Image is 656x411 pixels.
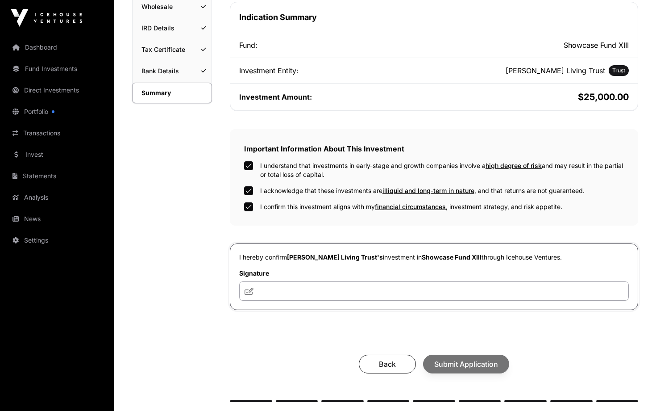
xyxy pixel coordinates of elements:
a: IRD Details [133,18,212,38]
h2: Important Information About This Investment [244,143,624,154]
a: Bank Details [133,61,212,81]
span: illiquid and long-term in nature [382,187,474,194]
a: Dashboard [7,38,107,57]
a: Settings [7,231,107,250]
label: Signature [239,269,629,278]
iframe: Chat Widget [611,368,656,411]
span: Investment Amount: [239,92,312,101]
button: Back [359,355,416,373]
a: Portfolio [7,102,107,122]
a: Fund Investments [7,59,107,79]
h2: $25,000.00 [436,91,629,103]
span: Back [370,359,405,369]
img: Icehouse Ventures Logo [11,9,82,27]
a: Statements [7,166,107,186]
a: Tax Certificate [133,40,212,59]
div: Investment Entity: [239,65,432,76]
div: Fund: [239,40,432,50]
a: News [7,209,107,229]
h1: Indication Summary [239,11,629,24]
label: I understand that investments in early-stage and growth companies involve a and may result in the... [260,161,624,179]
p: I hereby confirm investment in through Icehouse Ventures. [239,253,629,262]
a: Direct Investments [7,80,107,100]
span: Showcase Fund XIII [422,253,482,261]
h2: Showcase Fund XIII [436,40,629,50]
label: I confirm this investment aligns with my , investment strategy, and risk appetite. [260,202,562,211]
a: Transactions [7,123,107,143]
span: high degree of risk [486,162,542,169]
h2: [PERSON_NAME] Living Trust [506,65,605,76]
a: Summary [132,83,212,103]
span: [PERSON_NAME] Living Trust's [287,253,383,261]
a: Analysis [7,188,107,207]
span: Trust [612,67,625,74]
a: Invest [7,145,107,164]
label: I acknowledge that these investments are , and that returns are not guaranteed. [260,186,585,195]
span: financial circumstances [375,203,446,210]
